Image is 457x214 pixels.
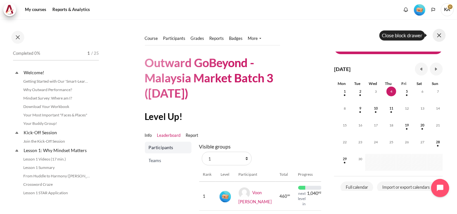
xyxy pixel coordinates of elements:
[145,132,152,139] a: Info
[417,81,422,86] span: Sat
[163,35,186,42] a: Participants
[402,81,407,86] span: Fri
[369,81,377,86] span: Wed
[149,157,189,164] span: Teams
[199,182,216,211] td: 1
[21,77,92,85] a: Getting Started with Our 'Smart-Learning' Platform
[220,190,231,202] div: Level #1
[23,68,92,77] a: Welcome!
[386,106,396,110] a: Thursday, 11 September events
[433,87,443,96] span: 7
[199,143,231,150] label: Visible groups
[441,3,454,16] a: User menu
[145,55,280,101] h1: Outward GoBeyond - Malaysia Market Batch 3 ([DATE])
[355,137,365,147] span: 23
[248,35,261,42] a: More
[334,12,443,194] section: Blocks
[319,191,322,193] span: xp
[276,168,294,182] th: Total
[199,168,216,182] th: Rank
[14,147,20,154] span: Collapse
[145,111,280,122] h2: Level Up!
[386,137,396,147] span: 25
[355,154,365,164] span: 30
[355,106,365,110] a: Tuesday, 9 September events
[433,140,443,144] a: Sunday, 28 September events
[340,154,350,164] span: 29
[371,103,381,113] span: 10
[21,172,92,180] a: From Huddle to Harmony ([PERSON_NAME]'s Story)
[386,87,396,96] span: 4
[340,157,350,161] a: Monday, 29 September events
[21,189,92,197] a: Lesson 1 STAR Application
[433,120,443,130] span: 21
[340,137,350,147] span: 22
[334,65,351,73] h4: [DATE]
[402,87,412,96] span: 5
[371,106,381,110] a: Wednesday, 10 September events
[21,164,92,172] a: Lesson 1 Summary
[414,4,425,16] img: Level #1
[298,191,306,207] div: next level in
[21,137,92,145] a: Join the Kick-Off Session
[13,50,40,57] span: Completed 0%
[338,81,346,86] span: Mon
[145,35,158,42] a: Course
[288,194,290,196] span: xp
[191,35,204,42] a: Grades
[23,146,92,155] a: Lesson 1: Why Mindset Matters
[340,89,350,93] a: Monday, 1 September events
[385,81,392,86] span: Thu
[418,123,427,127] a: Saturday, 20 September events
[433,103,443,113] span: 14
[3,3,19,16] a: Architeck Architeck
[307,191,319,196] span: 1,040
[340,87,350,96] span: 1
[354,81,361,86] span: Tue
[87,50,90,57] span: 1
[23,3,49,16] a: My courses
[157,132,181,139] a: Leaderboard
[379,30,425,41] div: Close block drawer
[386,103,396,113] span: 11
[418,137,427,147] span: 27
[23,128,92,137] a: Kick-Off Session
[186,132,199,139] a: Report
[371,137,381,147] span: 24
[5,5,14,15] img: Architeck
[386,120,396,130] span: 18
[340,103,350,113] span: 8
[50,3,92,16] a: Reports & Analytics
[21,86,92,94] a: Why Outward Performance?
[418,87,427,96] span: 6
[149,144,189,151] span: Participants
[21,103,92,111] a: Download Your Workbook
[14,69,20,76] span: Collapse
[355,89,365,93] a: Tuesday, 2 September events
[294,168,326,182] th: Progress
[216,168,235,182] th: Level
[402,120,412,130] span: 19
[381,87,396,103] td: Today
[14,129,20,136] span: Collapse
[145,155,191,166] a: Teams
[355,120,365,130] span: 16
[402,89,412,93] a: Friday, 5 September events
[377,182,435,193] a: Import or export calendars
[21,155,92,163] a: Lesson 1 Videos (17 min.)
[418,103,427,113] span: 13
[402,103,412,113] span: 12
[235,168,276,182] th: Participant
[429,5,438,15] button: Languages
[355,87,365,96] span: 2
[401,5,411,15] div: Show notification window with no new notifications
[210,35,224,42] a: Reports
[432,81,438,86] span: Sun
[371,120,381,130] span: 17
[402,137,412,147] span: 26
[433,137,443,147] span: 28
[402,123,412,127] a: Friday, 19 September events
[418,120,427,130] span: 20
[280,193,288,200] span: 460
